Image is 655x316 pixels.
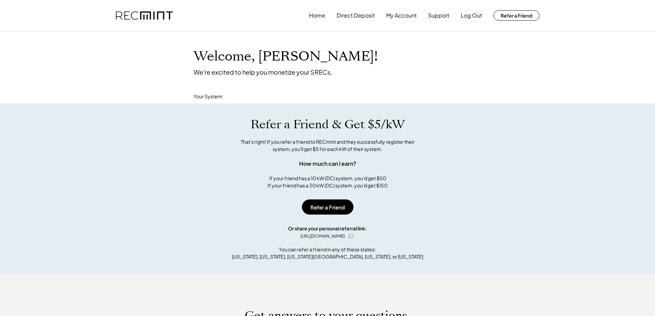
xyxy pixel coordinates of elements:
[428,9,449,22] button: Support
[299,160,356,168] div: How much can I earn?
[288,225,367,232] div: Or share your personal referral link:
[309,9,325,22] button: Home
[302,199,353,215] button: Refer a Friend
[251,117,405,132] h1: Refer a Friend & Get $5/kW
[116,11,173,20] img: recmint-logotype%403x.png
[493,10,539,21] button: Refer a Friend
[268,175,387,189] div: If your friend has a 10 kW (DC) system, you'd get $50 If your friend has a 30 kW (DC) system, you...
[194,48,378,65] h1: Welcome, [PERSON_NAME]!
[337,9,375,22] button: Direct Deposit
[232,246,423,260] div: You can refer a friend in any of these states: [US_STATE], [US_STATE], [US_STATE][GEOGRAPHIC_DATA...
[461,9,482,22] button: Log Out
[233,138,422,153] div: That's right! If you refer a friend to RECmint and they successfully register their system, you'l...
[194,68,332,76] div: We're excited to help you monetize your SRECs.
[194,93,223,100] div: Your System:
[386,9,417,22] button: My Account
[347,232,355,240] button: click to copy
[301,233,345,239] div: [URL][DOMAIN_NAME]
